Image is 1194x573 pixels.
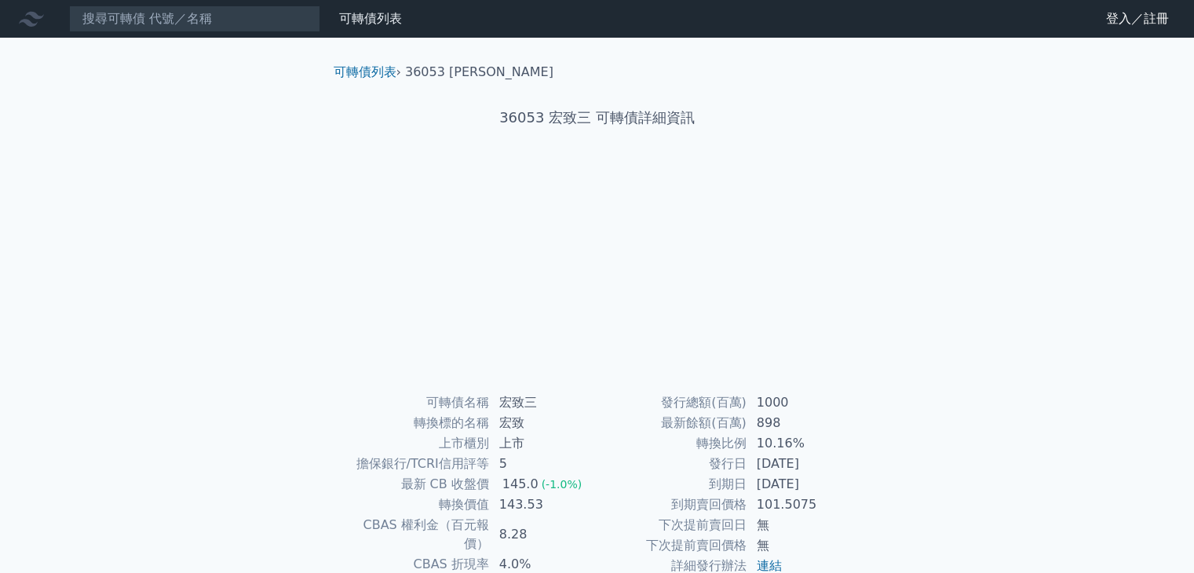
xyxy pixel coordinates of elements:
td: 最新餘額(百萬) [597,413,747,433]
td: 898 [747,413,855,433]
td: 無 [747,515,855,535]
td: 下次提前賣回日 [597,515,747,535]
td: 無 [747,535,855,556]
td: 轉換價值 [340,495,490,515]
td: 5 [490,454,597,474]
td: 宏致 [490,413,597,433]
td: 轉換比例 [597,433,747,454]
td: 1000 [747,392,855,413]
h1: 36053 宏致三 可轉債詳細資訊 [321,107,874,129]
span: (-1.0%) [542,478,582,491]
a: 連結 [757,558,782,573]
td: 上市 [490,433,597,454]
li: › [334,63,401,82]
td: 發行總額(百萬) [597,392,747,413]
td: 101.5075 [747,495,855,515]
a: 可轉債列表 [334,64,396,79]
div: 145.0 [499,475,542,494]
td: 擔保銀行/TCRI信用評等 [340,454,490,474]
td: 上市櫃別 [340,433,490,454]
a: 登入／註冊 [1094,6,1181,31]
td: 下次提前賣回價格 [597,535,747,556]
td: 到期賣回價格 [597,495,747,515]
a: 可轉債列表 [339,11,402,26]
td: 可轉債名稱 [340,392,490,413]
li: 36053 [PERSON_NAME] [405,63,553,82]
td: 轉換標的名稱 [340,413,490,433]
td: 發行日 [597,454,747,474]
td: 10.16% [747,433,855,454]
td: 宏致三 [490,392,597,413]
td: 8.28 [490,515,597,554]
input: 搜尋可轉債 代號／名稱 [69,5,320,32]
td: 143.53 [490,495,597,515]
td: [DATE] [747,474,855,495]
td: 到期日 [597,474,747,495]
td: [DATE] [747,454,855,474]
td: 最新 CB 收盤價 [340,474,490,495]
td: CBAS 權利金（百元報價） [340,515,490,554]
